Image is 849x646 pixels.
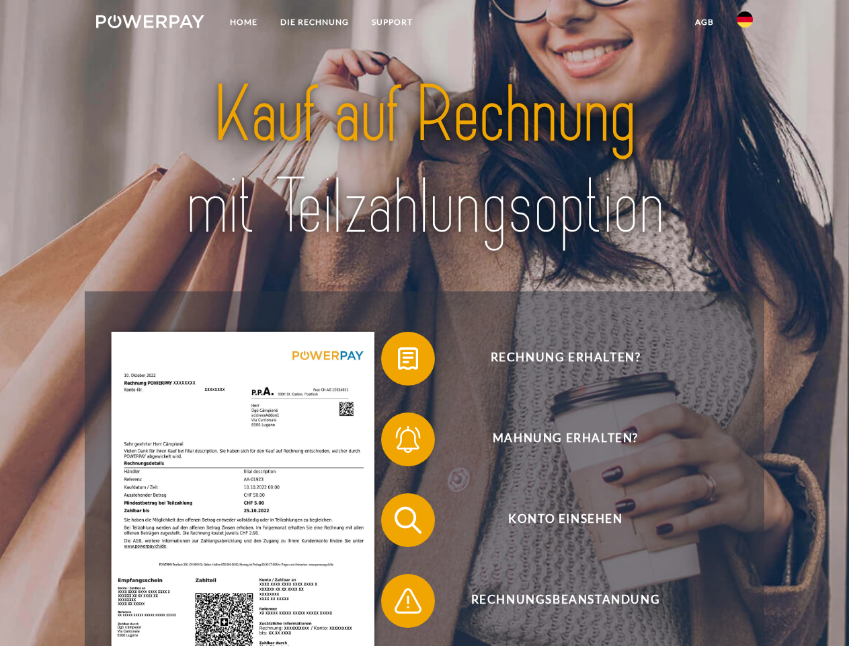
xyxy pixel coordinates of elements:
button: Rechnungsbeanstandung [381,574,731,628]
button: Konto einsehen [381,493,731,547]
img: qb_bell.svg [391,423,425,456]
a: agb [684,10,725,34]
span: Konto einsehen [401,493,730,547]
img: qb_warning.svg [391,584,425,618]
span: Rechnungsbeanstandung [401,574,730,628]
img: de [737,11,753,28]
span: Mahnung erhalten? [401,412,730,466]
a: SUPPORT [360,10,424,34]
span: Rechnung erhalten? [401,332,730,386]
img: title-powerpay_de.svg [128,65,721,258]
img: logo-powerpay-white.svg [96,15,204,28]
img: qb_bill.svg [391,342,425,375]
a: DIE RECHNUNG [269,10,360,34]
button: Rechnung erhalten? [381,332,731,386]
button: Mahnung erhalten? [381,412,731,466]
a: Home [218,10,269,34]
img: qb_search.svg [391,503,425,537]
